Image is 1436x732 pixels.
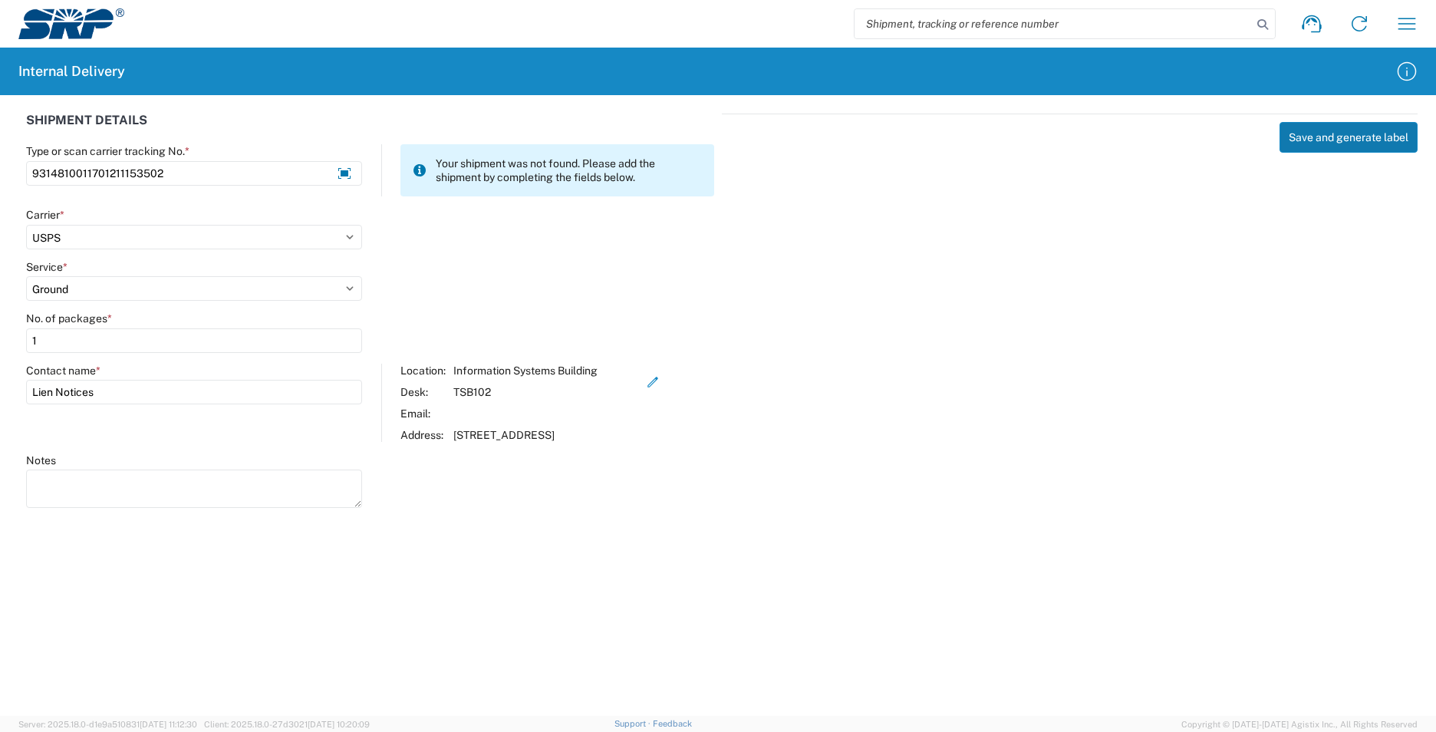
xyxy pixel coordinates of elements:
label: Notes [26,453,56,467]
span: Your shipment was not found. Please add the shipment by completing the fields below. [436,157,702,184]
input: Shipment, tracking or reference number [855,9,1252,38]
span: [DATE] 11:12:30 [140,720,197,729]
div: TSB102 [453,385,634,399]
div: Location: [400,364,446,378]
div: SHIPMENT DETAILS [26,114,714,144]
span: Client: 2025.18.0-27d3021 [204,720,370,729]
a: Support [614,719,653,728]
div: Address: [400,428,446,442]
label: Type or scan carrier tracking No. [26,144,189,158]
div: Desk: [400,385,446,399]
a: Feedback [653,719,692,728]
div: [STREET_ADDRESS] [453,428,634,442]
div: Information Systems Building [453,364,634,378]
span: [DATE] 10:20:09 [308,720,370,729]
label: Service [26,260,68,274]
label: Contact name [26,364,100,378]
button: Save and generate label [1280,122,1418,153]
img: srp [18,8,124,39]
h2: Internal Delivery [18,62,125,81]
label: No. of packages [26,312,112,325]
span: Server: 2025.18.0-d1e9a510831 [18,720,197,729]
span: Copyright © [DATE]-[DATE] Agistix Inc., All Rights Reserved [1181,717,1418,731]
div: Email: [400,407,446,420]
label: Carrier [26,208,64,222]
